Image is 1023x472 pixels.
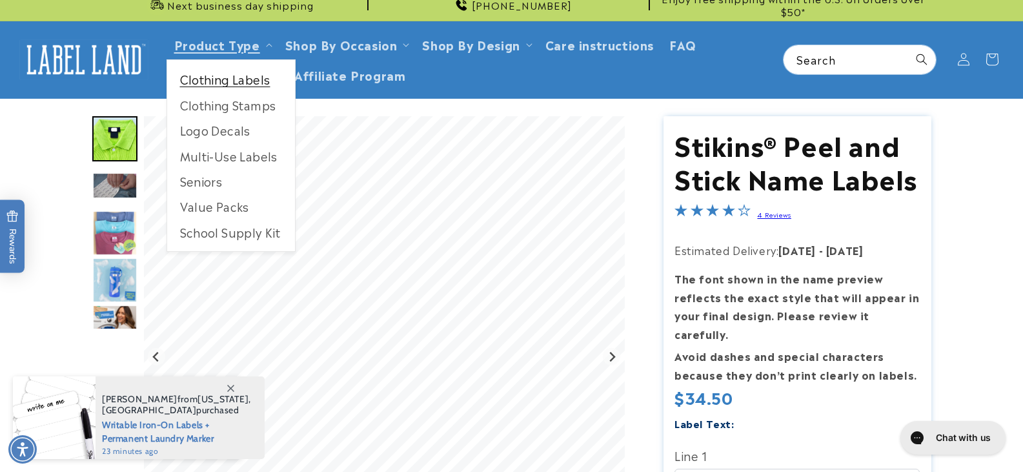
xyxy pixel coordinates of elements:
[257,59,413,90] a: Join Affiliate Program
[102,446,251,457] span: 23 minutes ago
[674,416,734,431] label: Label Text:
[167,67,295,92] a: Clothing Labels
[669,37,696,52] span: FAQ
[414,29,537,59] summary: Shop By Design
[92,163,137,209] div: Go to slide 3
[265,67,405,82] span: Join Affiliate Program
[167,92,295,118] a: Clothing Stamps
[167,143,295,169] a: Multi-Use Labels
[15,35,154,85] a: Label Land
[102,416,251,446] span: Writable Iron-On Labels + Permanent Laundry Marker
[907,45,936,74] button: Search
[167,169,295,194] a: Seniors
[422,36,520,53] a: Shop By Design
[167,118,295,143] a: Logo Decals
[674,445,920,466] label: Line 1
[819,242,824,258] strong: -
[662,29,704,59] a: FAQ
[167,220,295,245] a: School Supply Kit
[674,127,920,194] h1: Stikins® Peel and Stick Name Labels
[538,29,662,59] a: Care instructions
[285,37,398,52] span: Shop By Occasion
[102,393,177,405] span: [PERSON_NAME]
[757,210,791,219] a: 4 Reviews - open in a new tab
[674,241,920,260] p: Estimated Delivery:
[545,37,654,52] span: Care instructions
[102,404,196,416] span: [GEOGRAPHIC_DATA]
[198,393,248,405] span: [US_STATE]
[674,271,919,342] strong: The font shown in the name preview reflects the exact style that will appear in your final design...
[92,258,137,303] div: Go to slide 5
[92,305,137,350] div: Go to slide 6
[603,348,620,365] button: Next slide
[778,242,816,258] strong: [DATE]
[674,205,751,221] span: 4.0-star overall rating
[674,348,917,382] strong: Avoid dashes and special characters because they don’t print clearly on labels.
[894,416,1010,459] iframe: Gorgias live chat messenger
[6,210,19,263] span: Rewards
[167,194,295,219] a: Value Packs
[102,394,251,416] span: from , purchased
[8,435,37,464] div: Accessibility Menu
[174,36,260,53] a: Product Type
[278,29,415,59] summary: Shop By Occasion
[19,39,148,79] img: Label Land
[148,348,165,365] button: Previous slide
[674,387,733,407] span: $34.50
[92,210,137,256] div: Go to slide 4
[92,116,137,161] div: Go to slide 2
[826,242,864,258] strong: [DATE]
[167,29,278,59] summary: Product Type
